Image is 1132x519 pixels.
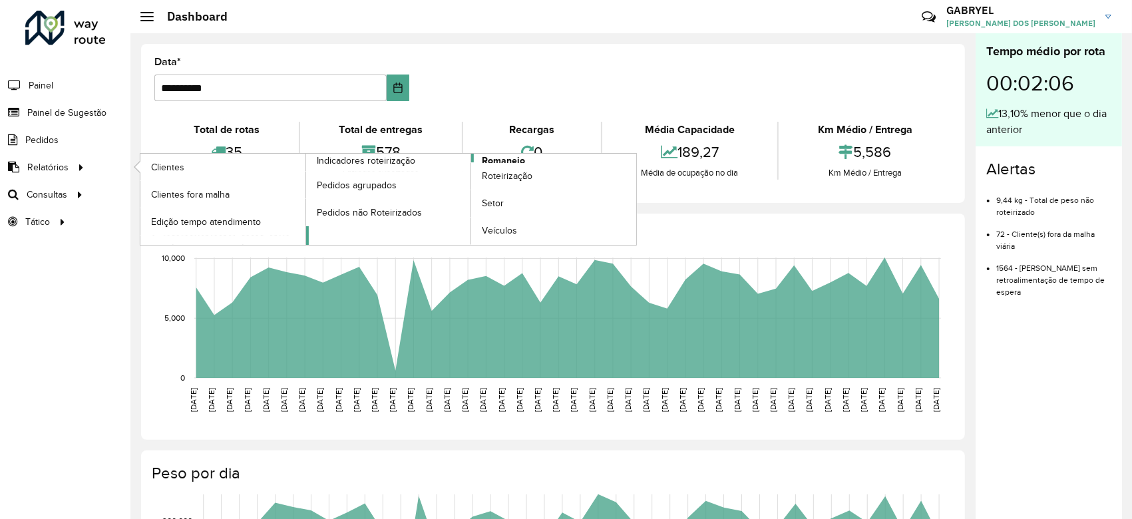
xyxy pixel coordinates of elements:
span: Setor [482,196,504,210]
text: [DATE] [787,388,795,412]
text: [DATE] [262,388,270,412]
a: Contato Rápido [914,3,943,31]
text: [DATE] [859,388,868,412]
button: Choose Date [387,75,409,101]
span: Relatórios [27,160,69,174]
div: 578 [303,138,459,166]
a: Pedidos não Roteirizados [306,199,471,226]
span: Painel de Sugestão [27,106,106,120]
text: [DATE] [425,388,433,412]
text: [DATE] [280,388,288,412]
div: 13,10% menor que o dia anterior [986,106,1111,138]
span: Clientes [151,160,184,174]
span: Tático [25,215,50,229]
text: [DATE] [932,388,940,412]
text: [DATE] [515,388,524,412]
li: 1564 - [PERSON_NAME] sem retroalimentação de tempo de espera [996,252,1111,298]
a: Veículos [471,218,636,244]
text: [DATE] [461,388,469,412]
a: Pedidos agrupados [306,172,471,198]
span: Painel [29,79,53,92]
text: [DATE] [297,388,306,412]
a: Roteirização [471,163,636,190]
text: [DATE] [189,388,198,412]
text: [DATE] [225,388,234,412]
div: Tempo médio por rota [986,43,1111,61]
text: [DATE] [243,388,252,412]
div: Média Capacidade [606,122,775,138]
text: [DATE] [678,388,687,412]
text: [DATE] [878,388,886,412]
text: [DATE] [370,388,379,412]
a: Clientes fora malha [140,181,305,208]
li: 9,44 kg - Total de peso não roteirizado [996,184,1111,218]
text: [DATE] [606,388,614,412]
text: 5,000 [164,313,185,322]
span: Roteirização [482,169,532,183]
a: Romaneio [306,154,637,245]
text: [DATE] [388,388,397,412]
span: Consultas [27,188,67,202]
text: 10,000 [162,254,185,263]
text: [DATE] [823,388,832,412]
text: [DATE] [914,388,922,412]
div: Média de ocupação no dia [606,166,775,180]
span: Pedidos [25,133,59,147]
a: Edição tempo atendimento [140,208,305,235]
div: 0 [467,138,598,166]
div: Km Médio / Entrega [782,122,948,138]
text: [DATE] [352,388,361,412]
span: Pedidos agrupados [317,178,397,192]
text: [DATE] [642,388,651,412]
text: [DATE] [570,388,578,412]
h4: Alertas [986,160,1111,179]
a: Setor [471,190,636,217]
label: Data [154,54,181,70]
a: Indicadores roteirização [140,154,471,245]
span: Indicadores roteirização [317,154,415,168]
text: [DATE] [696,388,705,412]
text: [DATE] [334,388,343,412]
h3: GABRYEL [946,4,1095,17]
span: Clientes fora malha [151,188,230,202]
div: 00:02:06 [986,61,1111,106]
span: Romaneio [482,154,525,168]
text: [DATE] [207,388,216,412]
text: [DATE] [714,388,723,412]
text: [DATE] [315,388,324,412]
text: [DATE] [407,388,415,412]
text: [DATE] [443,388,451,412]
div: Total de rotas [158,122,295,138]
div: 35 [158,138,295,166]
div: Km Médio / Entrega [782,166,948,180]
h4: Peso por dia [152,464,952,483]
text: [DATE] [660,388,669,412]
li: 72 - Cliente(s) fora da malha viária [996,218,1111,252]
text: [DATE] [551,388,560,412]
text: 0 [180,373,185,382]
text: [DATE] [751,388,759,412]
text: [DATE] [841,388,850,412]
text: [DATE] [497,388,506,412]
div: 189,27 [606,138,775,166]
text: [DATE] [624,388,632,412]
div: Recargas [467,122,598,138]
div: 5,586 [782,138,948,166]
text: [DATE] [588,388,596,412]
h2: Dashboard [154,9,228,24]
div: Total de entregas [303,122,459,138]
text: [DATE] [533,388,542,412]
text: [DATE] [805,388,814,412]
span: Pedidos não Roteirizados [317,206,422,220]
span: Edição tempo atendimento [151,215,261,229]
a: Clientes [140,154,305,180]
text: [DATE] [769,388,777,412]
span: Veículos [482,224,517,238]
text: [DATE] [896,388,904,412]
text: [DATE] [733,388,741,412]
text: [DATE] [478,388,487,412]
span: [PERSON_NAME] DOS [PERSON_NAME] [946,17,1095,29]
